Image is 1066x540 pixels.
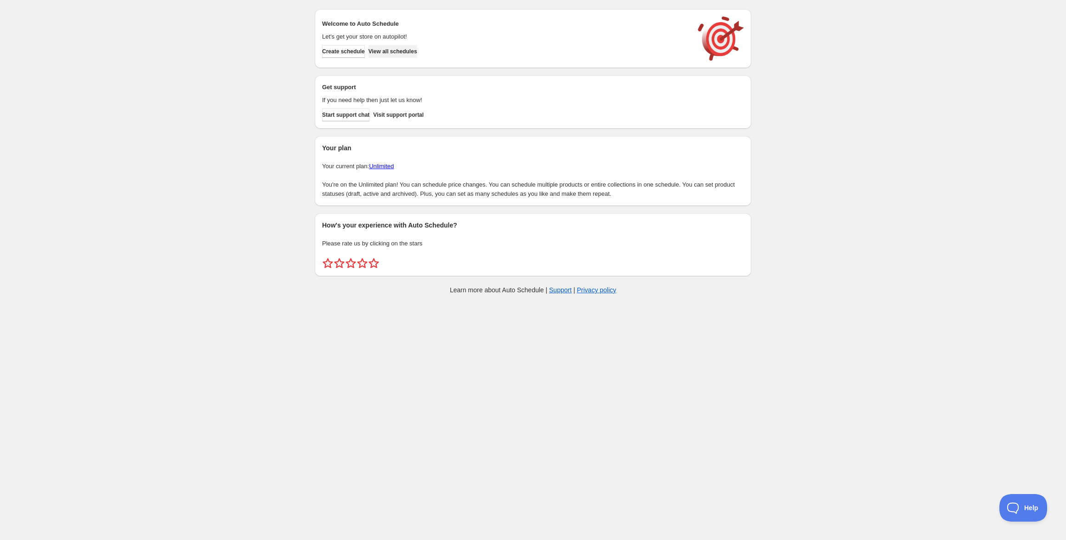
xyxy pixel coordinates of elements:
p: If you need help then just let us know! [322,96,689,105]
a: Privacy policy [577,286,617,294]
button: View all schedules [369,45,417,58]
span: Visit support portal [373,111,424,119]
a: Visit support portal [373,108,424,121]
span: Create schedule [322,48,365,55]
span: View all schedules [369,48,417,55]
h2: Your plan [322,143,744,153]
a: Unlimited [369,163,394,170]
h2: How's your experience with Auto Schedule? [322,221,744,230]
iframe: Toggle Customer Support [999,494,1048,522]
h2: Welcome to Auto Schedule [322,19,689,28]
a: Start support chat [322,108,369,121]
button: Create schedule [322,45,365,58]
a: Support [549,286,572,294]
p: Learn more about Auto Schedule | | [450,285,616,295]
p: Please rate us by clicking on the stars [322,239,744,248]
h2: Get support [322,83,689,92]
span: Start support chat [322,111,369,119]
p: Let's get your store on autopilot! [322,32,689,41]
p: Your current plan: [322,162,744,171]
p: You're on the Unlimited plan! You can schedule price changes. You can schedule multiple products ... [322,180,744,199]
